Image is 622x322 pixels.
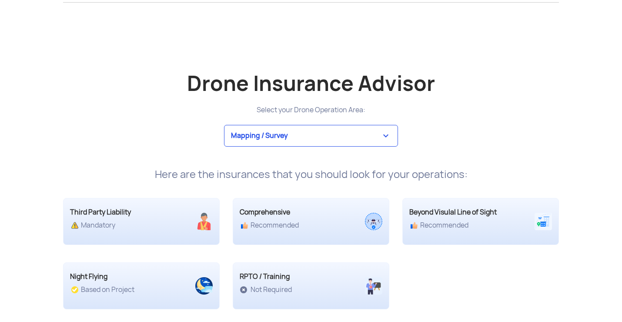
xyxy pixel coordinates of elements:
div: Beyond Visulal Line of Sight [409,207,513,218]
div: Not Required [240,285,344,294]
div: Comprehensive [240,207,344,218]
div: Recommended [240,221,344,230]
div: Here are the insurances that you should look for your operations: [57,168,565,181]
div: Third Party Liability [70,207,174,218]
img: ic_advisorcomprehensive.png [365,213,382,230]
div: Night Flying [70,272,174,282]
img: ic_training.png [365,277,382,295]
div: Select your Drone Operation Area: [57,104,565,116]
img: ic_advisorbvlos.png [535,213,552,230]
div: Recommended [409,221,513,230]
div: RPTO / Training [240,272,344,282]
h2: Drone Insurance Advisor [63,72,559,95]
img: ic_advisornight.png [195,277,213,295]
div: Mandatory [70,221,174,230]
img: ic_advisorthirdparty.png [195,213,213,230]
div: Based on Project [70,285,174,294]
